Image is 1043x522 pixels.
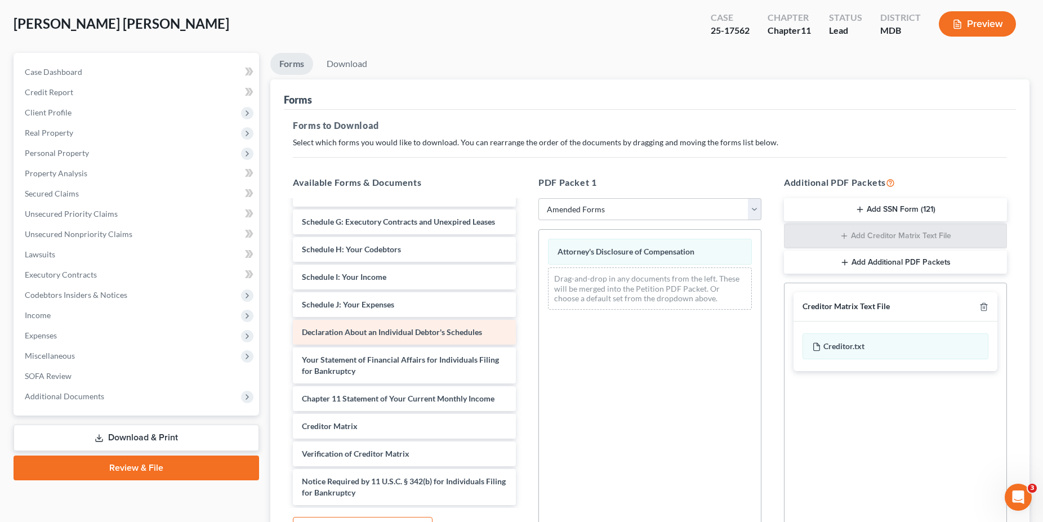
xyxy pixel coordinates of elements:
[302,244,401,254] span: Schedule H: Your Codebtors
[25,310,51,320] span: Income
[14,425,259,451] a: Download & Print
[302,421,358,431] span: Creditor Matrix
[829,11,862,24] div: Status
[784,224,1007,248] button: Add Creditor Matrix Text File
[784,251,1007,274] button: Add Additional PDF Packets
[293,176,516,189] h5: Available Forms & Documents
[14,15,229,32] span: [PERSON_NAME] [PERSON_NAME]
[25,391,104,401] span: Additional Documents
[16,82,259,102] a: Credit Report
[803,301,890,312] div: Creditor Matrix Text File
[25,108,72,117] span: Client Profile
[302,189,488,199] span: Schedule E/F: Creditors Who Have Unsecured Claims
[284,93,312,106] div: Forms
[829,24,862,37] div: Lead
[25,229,132,239] span: Unsecured Nonpriority Claims
[270,53,313,75] a: Forms
[16,204,259,224] a: Unsecured Priority Claims
[1005,484,1032,511] iframe: Intercom live chat
[25,128,73,137] span: Real Property
[25,87,73,97] span: Credit Report
[801,25,811,35] span: 11
[25,67,82,77] span: Case Dashboard
[558,247,694,256] span: Attorney's Disclosure of Compensation
[302,217,495,226] span: Schedule G: Executory Contracts and Unexpired Leases
[302,449,409,458] span: Verification of Creditor Matrix
[16,366,259,386] a: SOFA Review
[25,249,55,259] span: Lawsuits
[16,184,259,204] a: Secured Claims
[16,163,259,184] a: Property Analysis
[803,333,988,359] div: Creditor.txt
[25,371,72,381] span: SOFA Review
[711,24,750,37] div: 25-17562
[880,24,921,37] div: MDB
[25,290,127,300] span: Codebtors Insiders & Notices
[16,265,259,285] a: Executory Contracts
[768,11,811,24] div: Chapter
[25,270,97,279] span: Executory Contracts
[711,11,750,24] div: Case
[25,209,118,218] span: Unsecured Priority Claims
[302,476,506,497] span: Notice Required by 11 U.S.C. § 342(b) for Individuals Filing for Bankruptcy
[293,119,1007,132] h5: Forms to Download
[25,189,79,198] span: Secured Claims
[16,244,259,265] a: Lawsuits
[25,351,75,360] span: Miscellaneous
[25,331,57,340] span: Expenses
[302,394,494,403] span: Chapter 11 Statement of Your Current Monthly Income
[768,24,811,37] div: Chapter
[318,53,376,75] a: Download
[784,198,1007,222] button: Add SSN Form (121)
[784,176,1007,189] h5: Additional PDF Packets
[302,327,482,337] span: Declaration About an Individual Debtor's Schedules
[302,272,386,282] span: Schedule I: Your Income
[538,176,761,189] h5: PDF Packet 1
[880,11,921,24] div: District
[548,267,752,310] div: Drag-and-drop in any documents from the left. These will be merged into the Petition PDF Packet. ...
[293,137,1007,148] p: Select which forms you would like to download. You can rearrange the order of the documents by dr...
[302,355,499,376] span: Your Statement of Financial Affairs for Individuals Filing for Bankruptcy
[14,456,259,480] a: Review & File
[25,168,87,178] span: Property Analysis
[1028,484,1037,493] span: 3
[302,300,394,309] span: Schedule J: Your Expenses
[25,148,89,158] span: Personal Property
[939,11,1016,37] button: Preview
[16,224,259,244] a: Unsecured Nonpriority Claims
[16,62,259,82] a: Case Dashboard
